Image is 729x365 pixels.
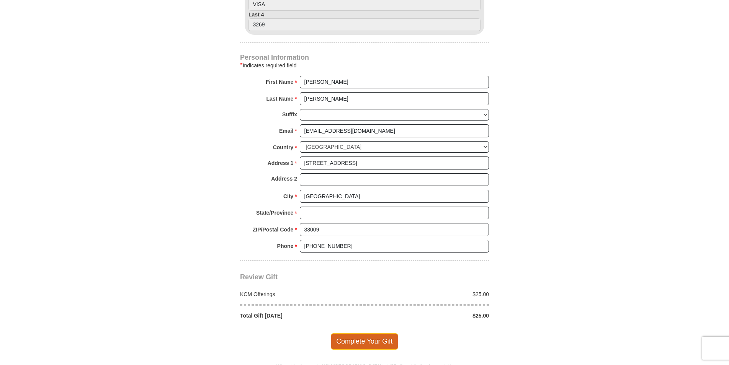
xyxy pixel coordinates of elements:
[266,77,293,87] strong: First Name
[240,54,489,60] h4: Personal Information
[253,224,294,235] strong: ZIP/Postal Code
[271,173,297,184] strong: Address 2
[236,312,365,319] div: Total Gift [DATE]
[268,158,294,168] strong: Address 1
[364,290,493,298] div: $25.00
[282,109,297,120] strong: Suffix
[236,290,365,298] div: KCM Offerings
[331,333,399,349] span: Complete Your Gift
[240,61,489,70] div: Indicates required field
[273,142,294,153] strong: Country
[248,11,481,31] label: Last 4
[277,241,294,251] strong: Phone
[240,273,278,281] span: Review Gift
[283,191,293,202] strong: City
[364,312,493,319] div: $25.00
[266,93,294,104] strong: Last Name
[279,125,293,136] strong: Email
[248,18,481,31] input: Last 4
[256,207,293,218] strong: State/Province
